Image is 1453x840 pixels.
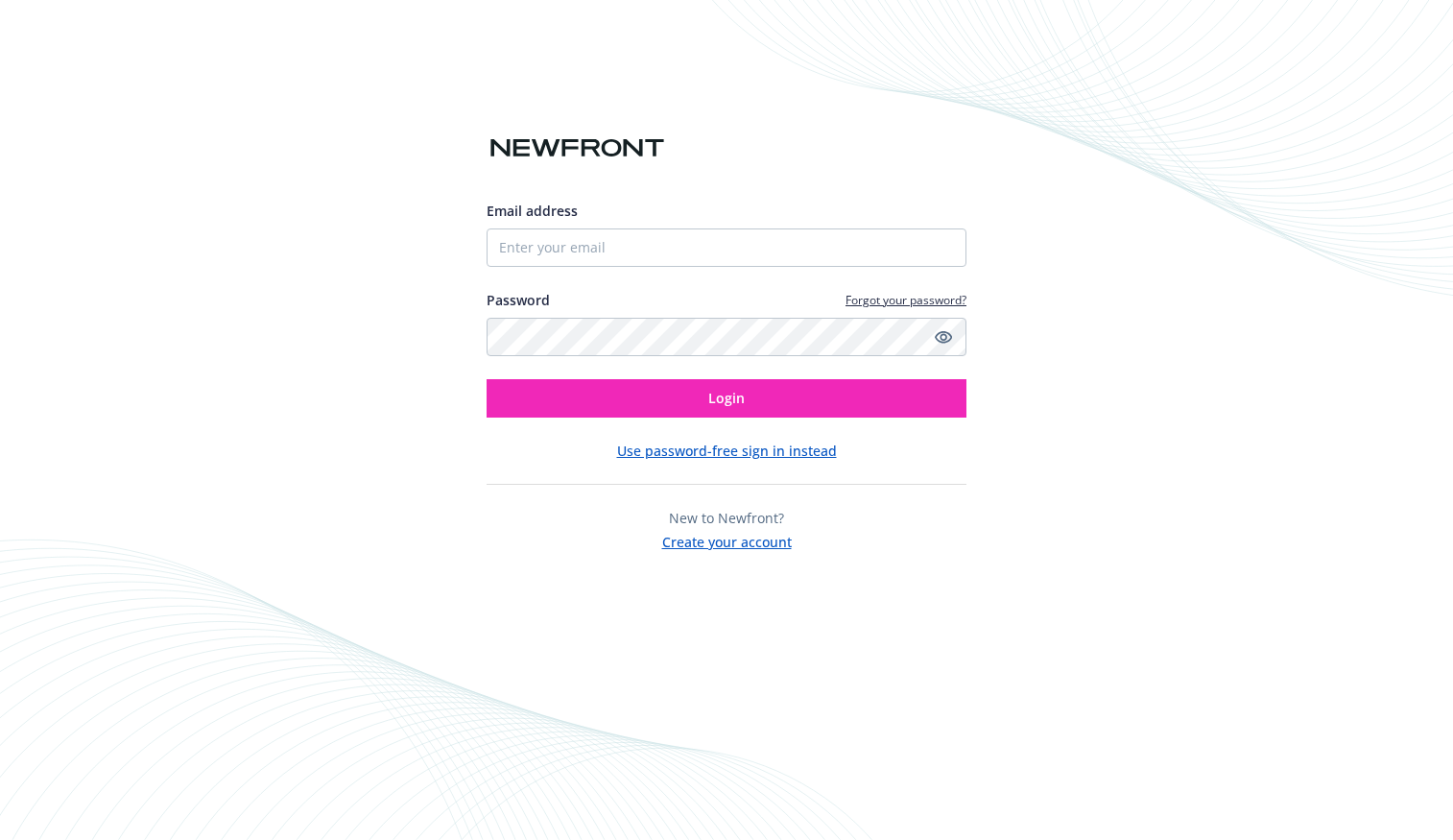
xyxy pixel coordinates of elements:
button: Login [487,379,966,418]
button: Use password-free sign in instead [617,441,837,461]
button: Create your account [662,528,792,552]
input: Enter your password [487,318,966,356]
span: Email address [487,202,578,220]
a: Show password [932,325,955,348]
img: Newfront logo [487,132,668,165]
span: Login [708,389,745,407]
a: Forgot your password? [846,292,966,308]
label: Password [487,290,550,310]
span: New to Newfront? [669,509,784,527]
input: Enter your email [487,228,966,267]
